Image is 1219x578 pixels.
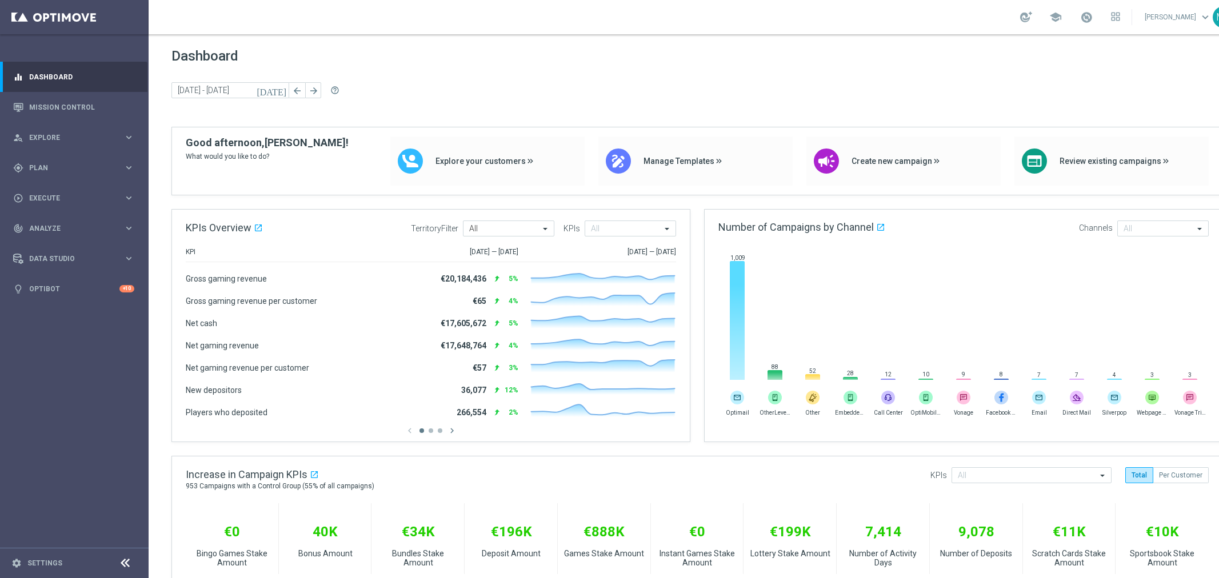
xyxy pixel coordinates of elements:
span: Explore [29,134,123,141]
a: Optibot [29,274,119,304]
div: Optibot [13,274,134,304]
span: Data Studio [29,255,123,262]
button: play_circle_outline Execute keyboard_arrow_right [13,194,135,203]
div: Plan [13,163,123,173]
a: [PERSON_NAME]keyboard_arrow_down [1144,9,1213,26]
div: +10 [119,285,134,292]
i: lightbulb [13,284,23,294]
i: keyboard_arrow_right [123,223,134,234]
div: Mission Control [13,92,134,122]
i: person_search [13,133,23,143]
button: track_changes Analyze keyboard_arrow_right [13,224,135,233]
span: Plan [29,164,123,171]
button: gps_fixed Plan keyboard_arrow_right [13,163,135,172]
span: school [1049,11,1062,23]
div: Data Studio [13,254,123,264]
span: keyboard_arrow_down [1199,11,1212,23]
i: play_circle_outline [13,193,23,203]
i: keyboard_arrow_right [123,162,134,173]
button: Mission Control [13,103,135,112]
i: keyboard_arrow_right [123,192,134,203]
i: keyboard_arrow_right [123,253,134,264]
i: track_changes [13,223,23,234]
button: equalizer Dashboard [13,73,135,82]
a: Settings [27,560,62,567]
i: gps_fixed [13,163,23,173]
button: lightbulb Optibot +10 [13,284,135,294]
i: equalizer [13,72,23,82]
i: keyboard_arrow_right [123,132,134,143]
button: person_search Explore keyboard_arrow_right [13,133,135,142]
span: Execute [29,195,123,202]
div: Execute [13,193,123,203]
span: Analyze [29,225,123,232]
div: Explore [13,133,123,143]
i: settings [11,558,22,568]
a: Mission Control [29,92,134,122]
a: Dashboard [29,62,134,92]
div: Dashboard [13,62,134,92]
div: Analyze [13,223,123,234]
button: Data Studio keyboard_arrow_right [13,254,135,263]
